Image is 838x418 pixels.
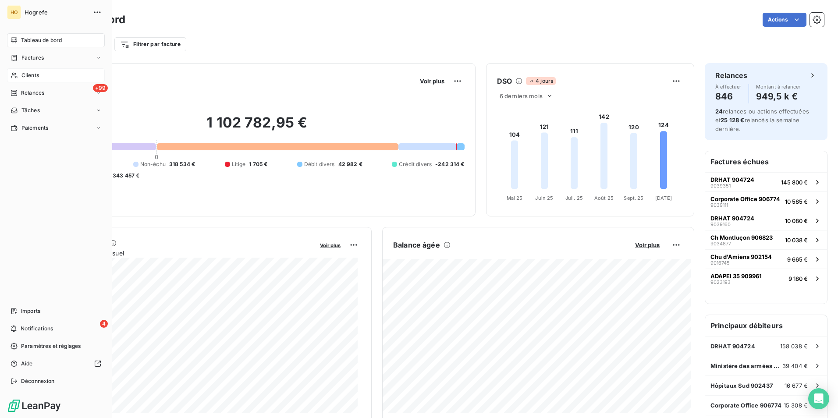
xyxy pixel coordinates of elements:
span: Factures [21,54,44,62]
span: 9039160 [710,222,731,227]
span: -343 457 € [110,172,140,180]
span: Tableau de bord [21,36,62,44]
span: Déconnexion [21,377,55,385]
span: Hogrefe [25,9,88,16]
span: Hôpitaux Sud 902437 [710,382,773,389]
h6: Balance âgée [393,240,440,250]
h4: 949,5 k € [756,89,801,103]
span: Ch Montluçon 906823 [710,234,773,241]
a: Aide [7,357,105,371]
button: Voir plus [317,241,343,249]
span: Corporate Office 906774 [710,402,781,409]
span: 145 800 € [781,179,808,186]
button: Corporate Office 906774903911110 585 € [705,191,827,211]
button: Ch Montluçon 906823903487710 038 € [705,230,827,249]
button: Filtrer par facture [114,37,186,51]
span: 0 [155,153,158,160]
img: Logo LeanPay [7,399,61,413]
span: Chiffre d'affaires mensuel [50,248,314,258]
button: Voir plus [417,77,447,85]
span: Corporate Office 906774 [710,195,780,202]
span: DRHAT 904724 [710,176,754,183]
span: Notifications [21,325,53,333]
div: HO [7,5,21,19]
button: Chu d'Amiens 90215490167459 665 € [705,249,827,269]
span: Tâches [21,106,40,114]
span: 4 [100,320,108,328]
tspan: Mai 25 [506,195,522,201]
span: 15 308 € [784,402,808,409]
span: Non-échu [140,160,166,168]
button: DRHAT 9047249039351145 800 € [705,172,827,191]
span: Clients [21,71,39,79]
span: 4 jours [526,77,556,85]
h6: Relances [715,70,747,81]
span: 24 [715,108,723,115]
h6: Factures échues [705,151,827,172]
span: 10 080 € [785,217,808,224]
h4: 846 [715,89,742,103]
span: Débit divers [304,160,335,168]
span: DRHAT 904724 [710,343,755,350]
div: Open Intercom Messenger [808,388,829,409]
button: Voir plus [632,241,662,249]
span: 9039351 [710,183,731,188]
tspan: Août 25 [594,195,614,201]
tspan: Juin 25 [535,195,553,201]
span: 16 677 € [785,382,808,389]
span: Crédit divers [399,160,432,168]
span: 25 128 € [721,117,744,124]
span: 158 038 € [780,343,808,350]
span: 10 585 € [785,198,808,205]
h2: 1 102 782,95 € [50,114,465,140]
span: Imports [21,307,40,315]
tspan: [DATE] [655,195,672,201]
span: 9 180 € [788,275,808,282]
span: 1 705 € [249,160,267,168]
tspan: Juil. 25 [565,195,583,201]
button: DRHAT 904724903916010 080 € [705,211,827,230]
tspan: Sept. 25 [624,195,643,201]
span: Voir plus [420,78,444,85]
span: +99 [93,84,108,92]
span: 39 404 € [782,362,808,369]
span: Relances [21,89,44,97]
span: 6 derniers mois [500,92,543,99]
span: 42 982 € [338,160,362,168]
span: Voir plus [320,242,341,248]
span: Paiements [21,124,48,132]
h6: Principaux débiteurs [705,315,827,336]
span: 9016745 [710,260,730,266]
span: À effectuer [715,84,742,89]
span: -242 314 € [435,160,465,168]
span: Aide [21,360,33,368]
span: 9034877 [710,241,731,246]
span: 10 038 € [785,237,808,244]
span: Ministère des armées 902110 [710,362,782,369]
span: relances ou actions effectuées et relancés la semaine dernière. [715,108,809,132]
span: Voir plus [635,241,660,248]
span: 9023193 [710,280,731,285]
button: ADAPEI 35 90996190231939 180 € [705,269,827,288]
span: Chu d'Amiens 902154 [710,253,772,260]
span: DRHAT 904724 [710,215,754,222]
span: 9039111 [710,202,728,208]
span: ADAPEI 35 909961 [710,273,762,280]
span: 318 534 € [169,160,195,168]
button: Actions [763,13,806,27]
span: Paramètres et réglages [21,342,81,350]
span: Litige [232,160,246,168]
h6: DSO [497,76,512,86]
span: Montant à relancer [756,84,801,89]
span: 9 665 € [787,256,808,263]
